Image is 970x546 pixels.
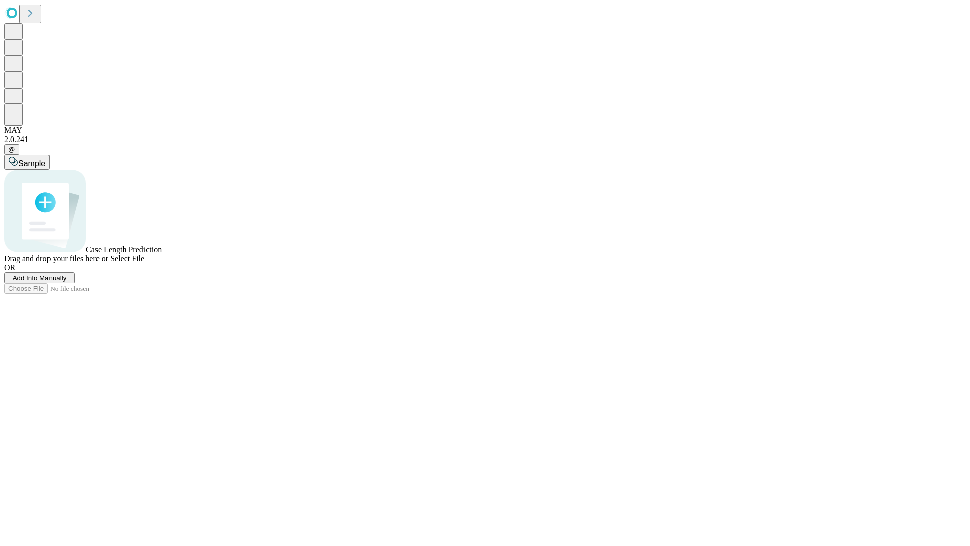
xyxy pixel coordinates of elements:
button: Add Info Manually [4,272,75,283]
div: 2.0.241 [4,135,966,144]
span: @ [8,146,15,153]
span: Select File [110,254,144,263]
div: MAY [4,126,966,135]
span: Add Info Manually [13,274,67,282]
span: Case Length Prediction [86,245,162,254]
span: OR [4,263,15,272]
span: Drag and drop your files here or [4,254,108,263]
button: Sample [4,155,50,170]
button: @ [4,144,19,155]
span: Sample [18,159,45,168]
